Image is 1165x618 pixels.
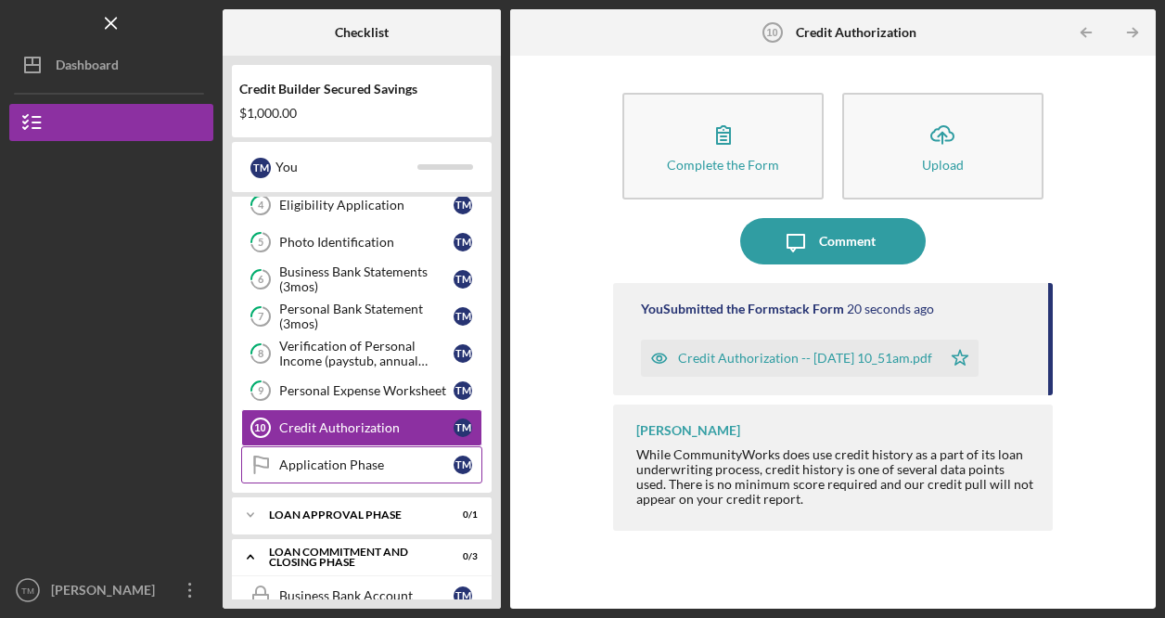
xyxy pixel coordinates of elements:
div: Credit Builder Secured Savings [239,82,484,97]
div: Loan Commitment and Closing Phase [269,547,431,568]
b: Checklist [335,25,389,40]
div: You Submitted the Formstack Form [641,302,844,316]
button: Complete the Form [622,93,824,200]
div: Business Bank Statements (3mos) [279,264,454,294]
div: Complete the Form [667,158,779,172]
div: T M [454,233,472,251]
div: T M [454,196,472,214]
div: Personal Bank Statement (3mos) [279,302,454,331]
a: 6Business Bank Statements (3mos)TM [241,261,482,298]
tspan: 8 [258,348,263,360]
tspan: 9 [258,385,264,397]
div: Verification of Personal Income (paystub, annual benefits letter, etc) [279,339,454,368]
b: Credit Authorization [796,25,916,40]
button: Comment [740,218,926,264]
button: TM[PERSON_NAME] [9,572,213,609]
div: [PERSON_NAME] [46,572,167,613]
div: Personal Expense Worksheet [279,383,454,398]
tspan: 4 [258,200,264,212]
time: 2025-09-19 14:51 [847,302,934,316]
tspan: 10 [766,27,777,38]
div: T M [454,344,472,363]
div: Comment [819,218,876,264]
a: 5Photo IdentificationTM [241,224,482,261]
div: Dashboard [56,46,119,88]
div: T M [454,270,472,289]
div: T M [454,456,472,474]
div: [PERSON_NAME] [636,423,740,438]
tspan: 10 [254,422,265,433]
div: 0 / 1 [444,509,478,521]
button: Upload [842,93,1043,200]
div: $1,000.00 [239,106,484,121]
a: 7Personal Bank Statement (3mos)TM [241,298,482,335]
div: T M [250,158,271,178]
div: Application Phase [279,457,454,472]
div: Credit Authorization -- [DATE] 10_51am.pdf [678,351,932,366]
button: Credit Authorization -- [DATE] 10_51am.pdf [641,340,979,377]
div: T M [454,586,472,605]
div: T M [454,307,472,326]
tspan: 7 [258,311,264,323]
div: Credit Authorization [279,420,454,435]
div: Business Bank Account [279,588,454,603]
div: 0 / 3 [444,551,478,562]
a: 9Personal Expense WorksheetTM [241,372,482,409]
div: Photo Identification [279,235,454,250]
div: You [275,151,417,183]
a: 4Eligibility ApplicationTM [241,187,482,224]
button: Dashboard [9,46,213,84]
a: Business Bank AccountTM [241,577,482,614]
tspan: 5 [258,237,263,249]
a: Application PhaseTM [241,446,482,483]
div: Upload [922,158,964,172]
div: While CommunityWorks does use credit history as a part of its loan underwriting process, credit h... [636,447,1033,507]
div: Eligibility Application [279,198,454,212]
a: 8Verification of Personal Income (paystub, annual benefits letter, etc)TM [241,335,482,372]
text: TM [21,586,34,596]
div: T M [454,418,472,437]
div: Loan Approval Phase [269,509,431,521]
a: 10Credit AuthorizationTM [241,409,482,446]
div: T M [454,381,472,400]
tspan: 6 [258,274,264,286]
